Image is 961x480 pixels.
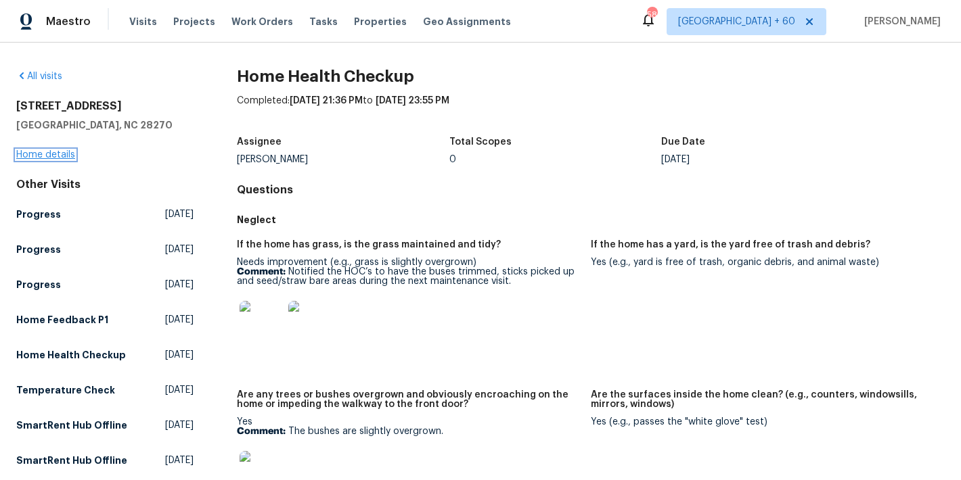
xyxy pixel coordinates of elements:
h4: Questions [237,183,945,197]
span: Properties [354,15,407,28]
a: Home details [16,150,75,160]
p: Notified the HOC’s to have the buses trimmed, sticks picked up and seed/straw bare areas during t... [237,267,580,286]
h5: [GEOGRAPHIC_DATA], NC 28270 [16,118,194,132]
h5: If the home has a yard, is the yard free of trash and debris? [591,240,870,249]
h5: Home Feedback P1 [16,313,108,327]
a: Home Feedback P1[DATE] [16,308,194,332]
span: Visits [129,15,157,28]
span: [DATE] 23:55 PM [376,96,449,105]
span: [DATE] [165,243,194,256]
span: [DATE] [165,278,194,291]
a: Progress[DATE] [16,237,194,262]
h5: Temperature Check [16,383,115,397]
span: [GEOGRAPHIC_DATA] + 60 [678,15,795,28]
div: Completed: to [237,94,945,129]
span: [DATE] [165,418,194,432]
span: [DATE] [165,313,194,327]
h5: Progress [16,243,61,256]
h5: If the home has grass, is the grass maintained and tidy? [237,240,501,249]
div: Yes (e.g., passes the "white glove" test) [591,417,934,427]
b: Comment: [237,427,286,436]
span: Maestro [46,15,91,28]
a: SmartRent Hub Offline[DATE] [16,448,194,473]
span: [DATE] 21:36 PM [290,96,363,105]
h5: Total Scopes [449,137,512,147]
div: 0 [449,155,662,164]
div: [DATE] [661,155,874,164]
h2: [STREET_ADDRESS] [16,99,194,113]
h5: Neglect [237,213,945,226]
h5: Are any trees or bushes overgrown and obviously encroaching on the home or impeding the walkway t... [237,390,580,409]
h2: Home Health Checkup [237,70,945,83]
span: [DATE] [165,383,194,397]
div: [PERSON_NAME] [237,155,449,164]
a: Progress[DATE] [16,202,194,226]
h5: Are the surfaces inside the home clean? (e.g., counters, windowsills, mirrors, windows) [591,390,934,409]
span: Work Orders [231,15,293,28]
h5: Progress [16,278,61,291]
span: Projects [173,15,215,28]
b: Comment: [237,267,286,277]
h5: Progress [16,208,61,221]
span: [DATE] [165,208,194,221]
h5: Assignee [237,137,282,147]
span: [DATE] [165,454,194,467]
div: Needs improvement (e.g., grass is slightly overgrown) [237,258,580,352]
span: Geo Assignments [423,15,511,28]
h5: SmartRent Hub Offline [16,454,127,467]
h5: Due Date [661,137,705,147]
p: The bushes are slightly overgrown. [237,427,580,436]
h5: Home Health Checkup [16,348,126,362]
a: SmartRent Hub Offline[DATE] [16,413,194,437]
div: Other Visits [16,178,194,191]
a: Temperature Check[DATE] [16,378,194,402]
div: Yes (e.g., yard is free of trash, organic debris, and animal waste) [591,258,934,267]
span: [DATE] [165,348,194,362]
span: Tasks [309,17,338,26]
a: All visits [16,72,62,81]
a: Progress[DATE] [16,272,194,297]
a: Home Health Checkup[DATE] [16,343,194,367]
div: 580 [647,8,656,22]
h5: SmartRent Hub Offline [16,418,127,432]
span: [PERSON_NAME] [859,15,941,28]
